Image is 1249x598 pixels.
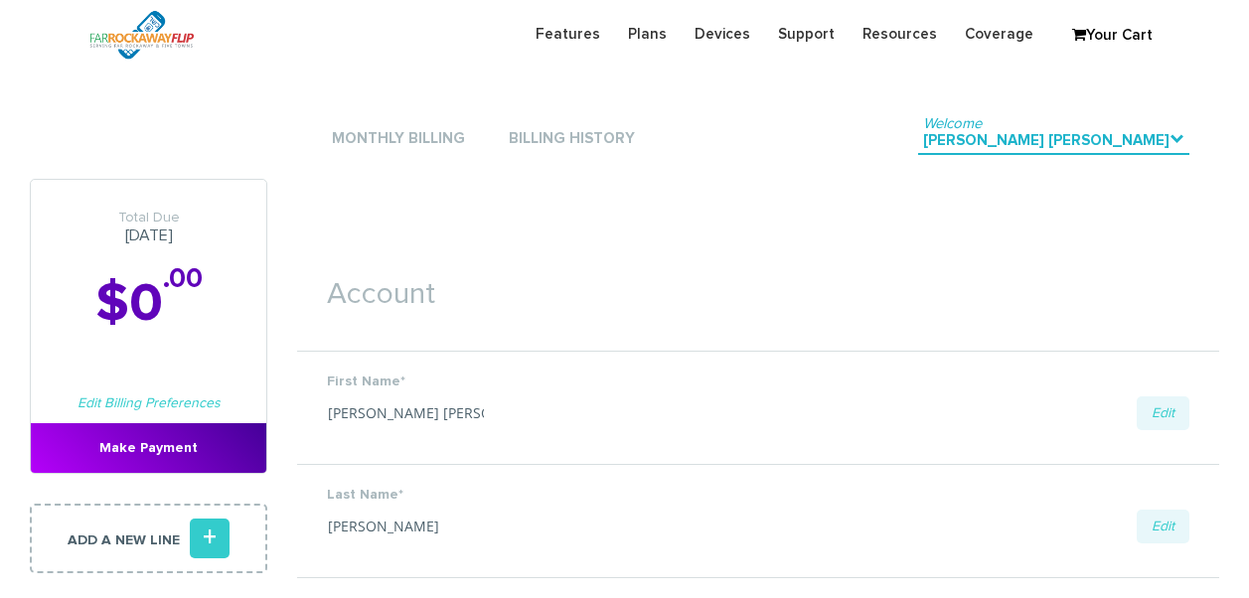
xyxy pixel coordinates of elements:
h3: [DATE] [31,210,266,245]
a: Monthly Billing [327,126,470,153]
a: Resources [849,15,951,54]
a: Make Payment [31,423,266,473]
span: Total Due [31,210,266,226]
a: Welcome[PERSON_NAME] [PERSON_NAME]. [918,128,1189,155]
a: Edit Billing Preferences [78,396,221,410]
a: Coverage [951,15,1047,54]
h1: Account [297,248,1219,321]
a: Your Cart [1062,21,1162,51]
a: Support [764,15,849,54]
label: First Name* [327,372,1189,391]
i: . [1170,131,1184,146]
a: Billing History [504,126,640,153]
a: Edit [1137,510,1189,543]
a: Features [522,15,614,54]
sup: .00 [163,265,203,293]
a: Plans [614,15,681,54]
i: + [190,519,230,558]
label: Last Name* [327,485,1189,505]
span: Welcome [923,116,982,131]
a: Add a new line+ [30,504,267,573]
a: Devices [681,15,764,54]
a: Edit [1137,396,1189,430]
h2: $0 [31,275,266,334]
